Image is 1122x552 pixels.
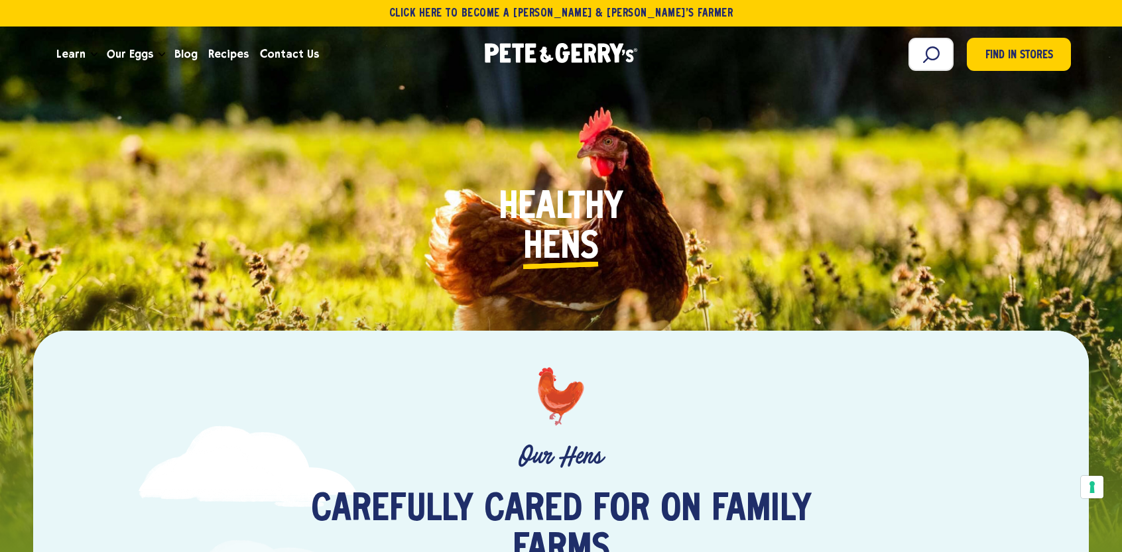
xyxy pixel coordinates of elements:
[499,188,623,228] span: Healthy
[712,490,812,530] span: family
[121,442,1001,470] p: Our Hens
[101,36,158,72] a: Our Eggs
[1081,476,1103,498] button: Your consent preferences for tracking technologies
[560,228,580,268] i: n
[91,52,97,57] button: Open the dropdown menu for Learn
[542,228,560,268] i: e
[169,36,203,72] a: Blog
[51,36,91,72] a: Learn
[311,490,473,530] span: Carefully
[484,490,582,530] span: cared
[260,46,319,62] span: Contact Us
[908,38,954,71] input: Search
[580,228,599,268] i: s
[523,228,542,268] i: H
[174,46,198,62] span: Blog
[967,38,1071,71] a: Find in Stores
[985,47,1053,65] span: Find in Stores
[208,46,249,62] span: Recipes
[158,52,165,57] button: Open the dropdown menu for Our Eggs
[56,46,86,62] span: Learn
[660,490,701,530] span: on
[107,46,153,62] span: Our Eggs
[593,490,650,530] span: for
[203,36,254,72] a: Recipes
[255,36,324,72] a: Contact Us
